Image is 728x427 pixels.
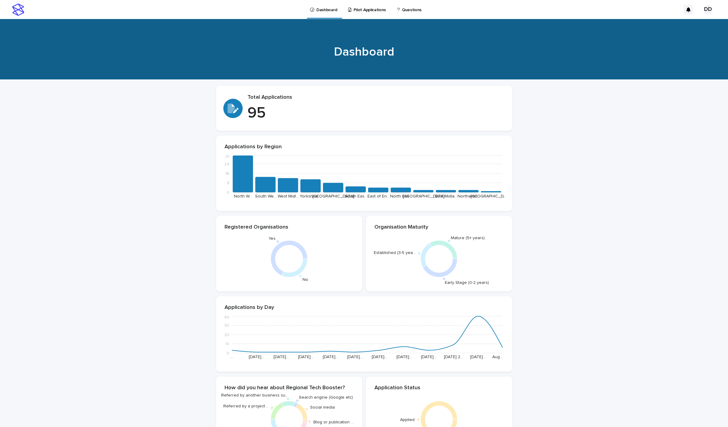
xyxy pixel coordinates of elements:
[299,395,353,400] text: Search engine (Google etc)
[273,355,289,359] text: [DATE]…
[374,251,416,255] text: Established (3-5 yea…
[223,404,269,408] text: Referred by a project …
[374,224,504,231] p: Organisation Maturity
[227,351,229,355] tspan: 0
[227,191,229,195] tspan: 0
[445,281,489,285] text: Early Stage (0-2 years)
[367,194,389,198] text: East of En…
[492,355,503,359] text: Aug…
[372,355,387,359] text: [DATE]…
[312,194,354,198] text: [GEOGRAPHIC_DATA]
[225,144,504,150] p: Applications by Region
[225,385,354,391] p: How did you hear about Regional Tech Booster?
[249,355,264,359] text: [DATE]…
[221,393,288,397] text: Referred by another business su…
[234,194,252,198] text: North W…
[310,405,335,409] text: Social media
[470,355,486,359] text: [DATE]…
[374,385,504,391] p: Application Status
[345,194,367,198] text: South Eas…
[216,45,512,59] h1: Dashboard
[303,277,308,281] text: No
[435,194,457,198] text: East Midla…
[225,304,504,311] p: Applications by Day
[421,355,436,359] text: [DATE]…
[458,194,480,198] text: Northern I…
[400,418,415,422] text: Applied
[322,355,338,359] text: [DATE]…
[703,5,713,14] div: DD
[451,236,485,240] text: Mature (5+ years)
[403,194,444,198] text: [GEOGRAPHIC_DATA]
[278,194,299,198] text: West Midl…
[248,104,505,122] p: 95
[224,162,229,166] tspan: 24
[225,172,229,176] tspan: 16
[390,194,412,198] text: North Eas…
[224,323,229,328] tspan: 30
[396,355,412,359] text: [DATE]…
[299,194,322,198] text: Yorkshire …
[225,342,229,346] tspan: 10
[347,355,362,359] text: [DATE]…
[225,155,229,159] tspan: 31
[227,181,229,185] tspan: 8
[269,236,276,241] text: Yes
[470,194,512,198] text: [GEOGRAPHIC_DATA]
[444,355,463,359] text: [DATE] 2…
[224,333,229,337] tspan: 20
[224,315,229,319] tspan: 40
[313,420,354,424] text: Blog or publication …
[12,4,24,16] img: stacker-logo-s-only.png
[225,224,354,231] p: Registered Organisations
[255,194,276,198] text: South We…
[298,355,313,359] text: [DATE]…
[230,355,233,359] text: …
[248,94,505,101] p: Total Applications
